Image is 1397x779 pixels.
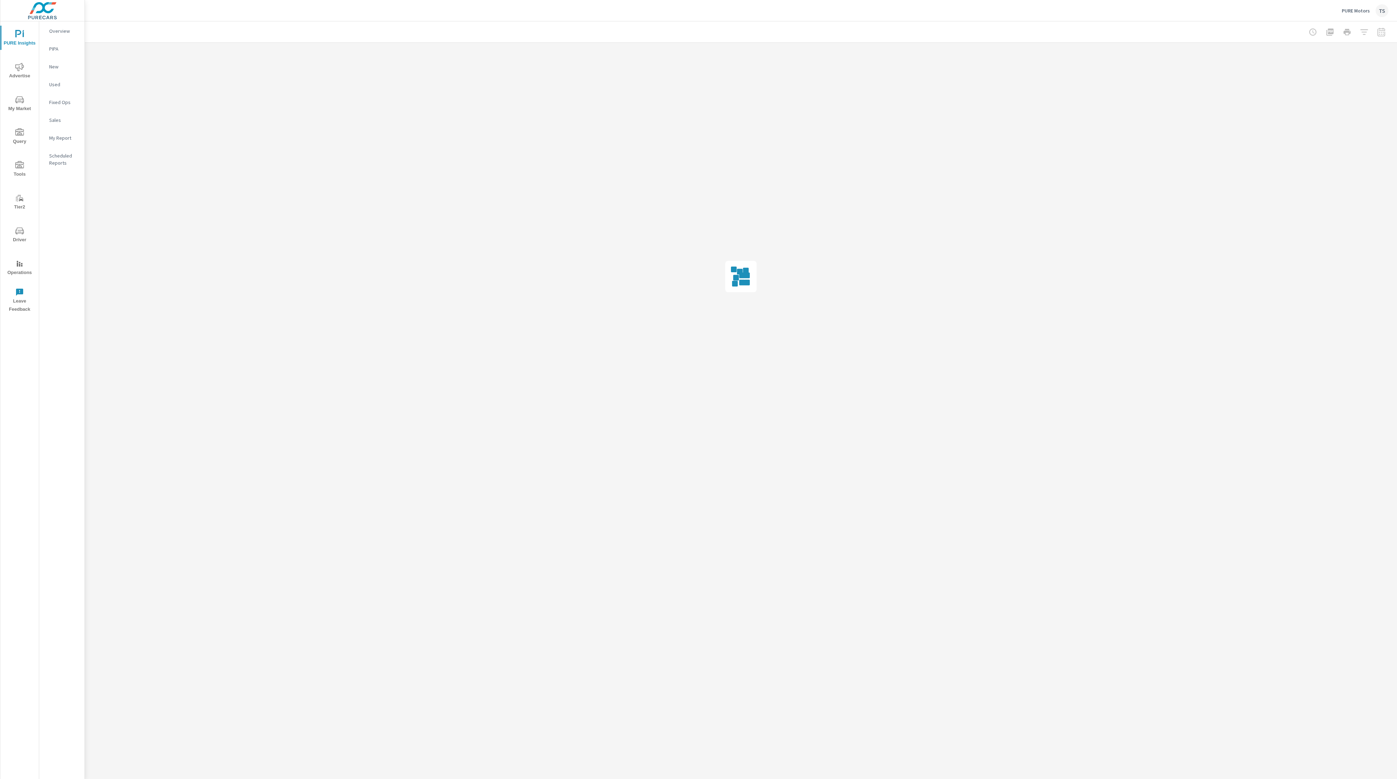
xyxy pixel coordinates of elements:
[39,115,85,125] div: Sales
[2,128,37,146] span: Query
[39,43,85,54] div: PIPA
[1342,7,1370,14] p: PURE Motors
[2,288,37,314] span: Leave Feedback
[39,61,85,72] div: New
[39,133,85,143] div: My Report
[2,96,37,113] span: My Market
[49,117,79,124] p: Sales
[49,63,79,70] p: New
[2,161,37,179] span: Tools
[2,194,37,211] span: Tier2
[39,150,85,168] div: Scheduled Reports
[2,227,37,244] span: Driver
[2,30,37,47] span: PURE Insights
[39,97,85,108] div: Fixed Ops
[39,26,85,36] div: Overview
[2,259,37,277] span: Operations
[49,45,79,52] p: PIPA
[1376,4,1388,17] div: TS
[49,152,79,166] p: Scheduled Reports
[49,27,79,35] p: Overview
[49,81,79,88] p: Used
[49,99,79,106] p: Fixed Ops
[39,79,85,90] div: Used
[0,21,39,316] div: nav menu
[2,63,37,80] span: Advertise
[49,134,79,141] p: My Report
